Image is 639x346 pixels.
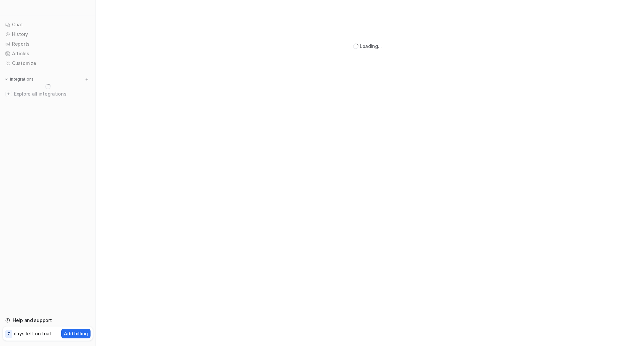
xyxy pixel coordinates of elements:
[3,49,93,58] a: Articles
[14,330,51,337] p: days left on trial
[3,76,36,83] button: Integrations
[3,316,93,325] a: Help and support
[3,89,93,99] a: Explore all integrations
[3,39,93,49] a: Reports
[4,77,9,82] img: expand menu
[10,77,34,82] p: Integrations
[85,77,89,82] img: menu_add.svg
[64,330,88,337] p: Add billing
[7,331,10,337] p: 7
[14,89,90,99] span: Explore all integrations
[3,20,93,29] a: Chat
[3,30,93,39] a: History
[360,43,382,50] div: Loading...
[3,59,93,68] a: Customize
[61,329,91,338] button: Add billing
[5,91,12,97] img: explore all integrations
